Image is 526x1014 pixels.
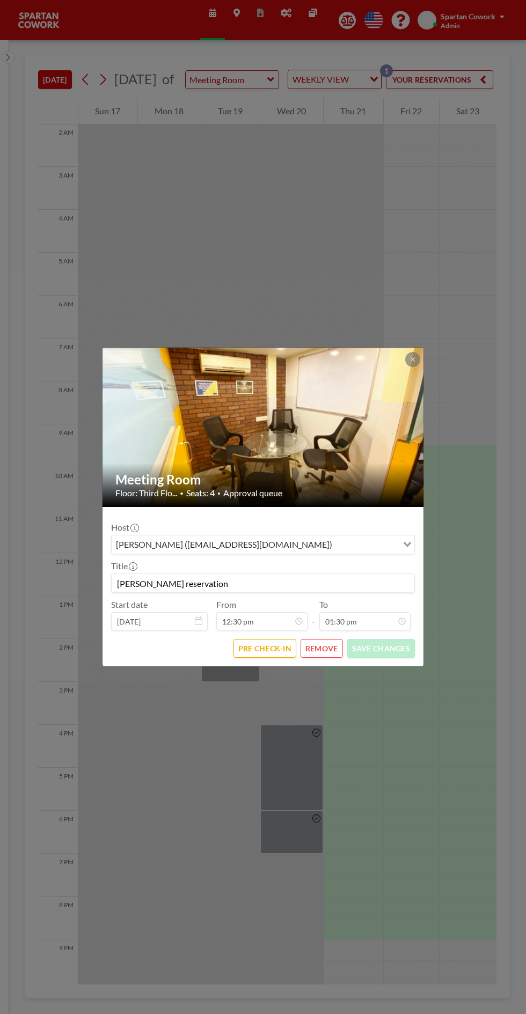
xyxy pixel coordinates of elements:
[111,561,136,571] label: Title
[217,490,221,497] span: •
[115,472,412,488] h2: Meeting Room
[186,488,215,498] span: Seats: 4
[301,639,343,658] button: REMOVE
[112,574,414,592] input: (No title)
[347,639,415,658] button: SAVE CHANGES
[111,599,148,610] label: Start date
[112,535,414,554] div: Search for option
[103,306,425,548] img: 537.jpg
[111,522,138,533] label: Host
[115,488,177,498] span: Floor: Third Flo...
[223,488,282,498] span: Approval queue
[216,599,236,610] label: From
[233,639,296,658] button: PRE CHECK-IN
[319,599,328,610] label: To
[312,603,315,627] span: -
[335,538,397,552] input: Search for option
[180,489,184,497] span: •
[114,538,334,552] span: [PERSON_NAME] ([EMAIL_ADDRESS][DOMAIN_NAME])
